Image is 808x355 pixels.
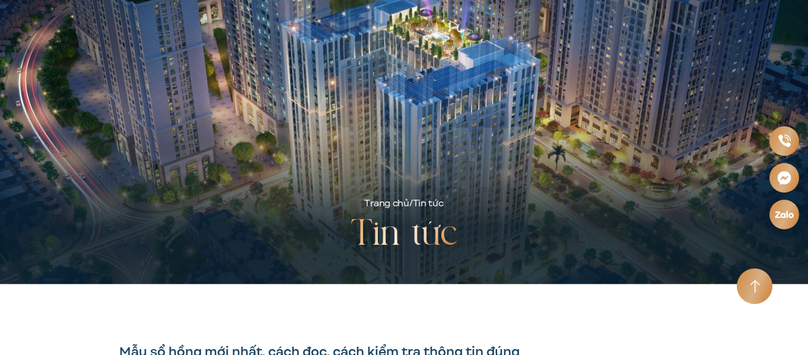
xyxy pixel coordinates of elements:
[413,197,444,210] span: Tin tức
[351,211,457,258] h2: Tin tức
[364,197,409,210] a: Trang chủ
[777,170,791,185] img: Messenger icon
[750,280,760,293] img: Arrow icon
[364,197,443,211] div: /
[778,135,791,148] img: Phone icon
[774,210,794,218] img: Zalo icon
